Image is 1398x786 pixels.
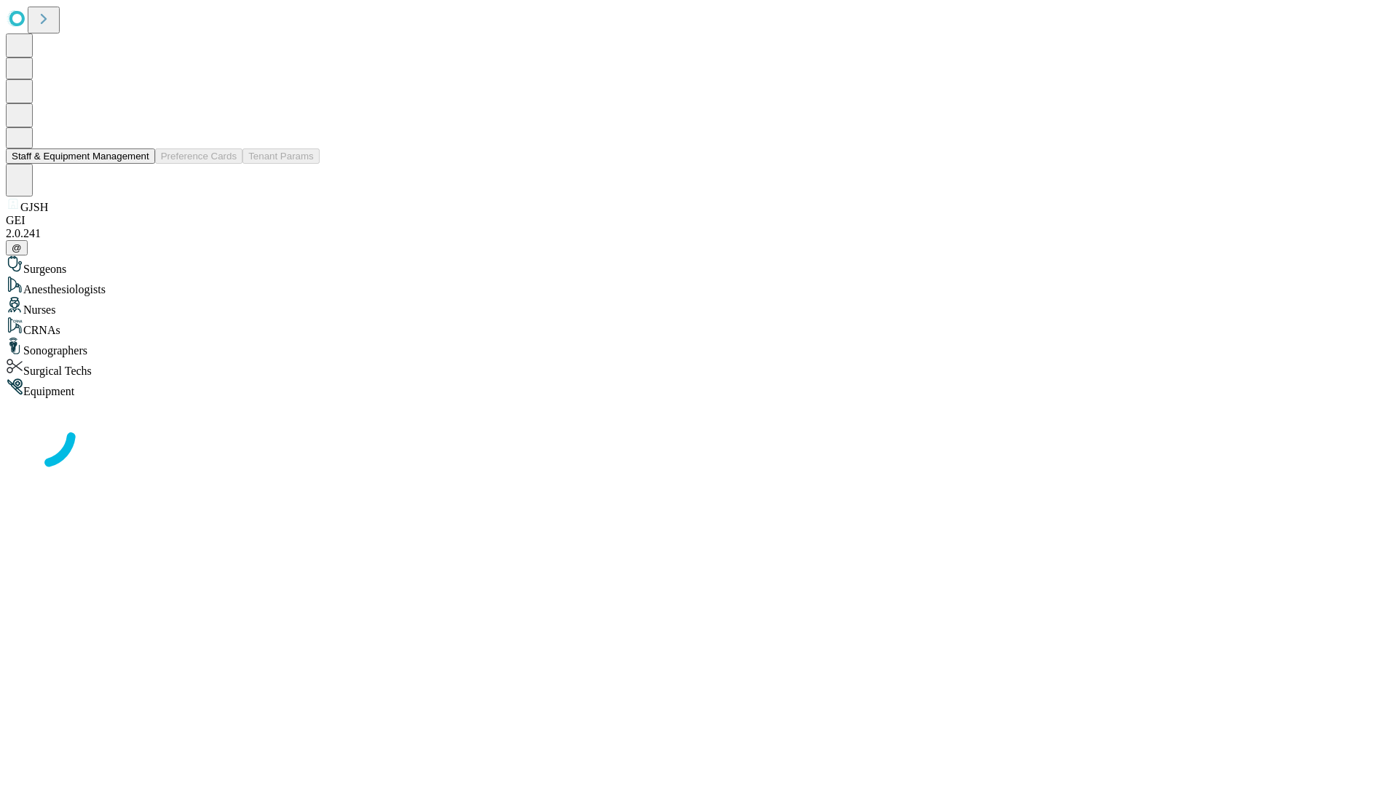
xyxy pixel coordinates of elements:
[6,337,1392,357] div: Sonographers
[6,276,1392,296] div: Anesthesiologists
[20,201,48,213] span: GJSH
[6,214,1392,227] div: GEI
[6,357,1392,378] div: Surgical Techs
[6,148,155,164] button: Staff & Equipment Management
[6,317,1392,337] div: CRNAs
[6,378,1392,398] div: Equipment
[6,296,1392,317] div: Nurses
[12,242,22,253] span: @
[6,227,1392,240] div: 2.0.241
[242,148,320,164] button: Tenant Params
[155,148,242,164] button: Preference Cards
[6,240,28,255] button: @
[6,255,1392,276] div: Surgeons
